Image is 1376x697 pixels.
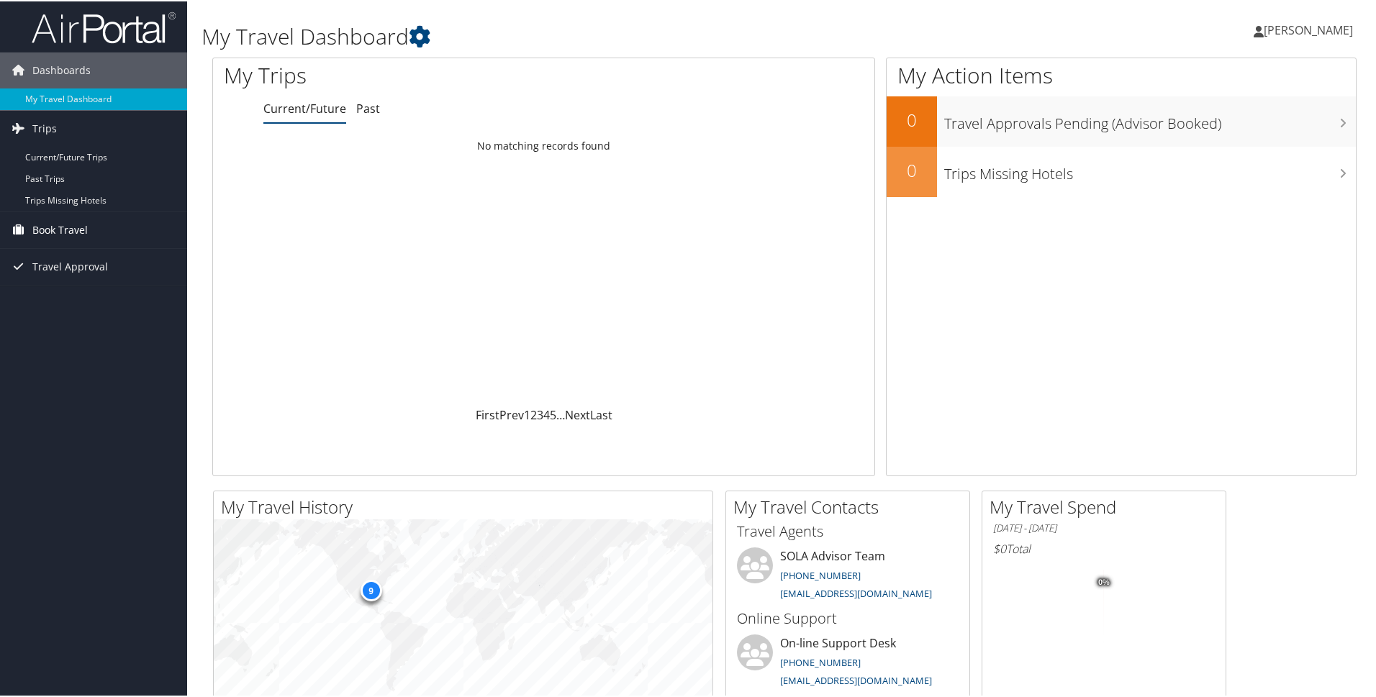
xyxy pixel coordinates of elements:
span: [PERSON_NAME] [1264,21,1353,37]
td: No matching records found [213,132,874,158]
span: $0 [993,539,1006,555]
a: 0Trips Missing Hotels [887,145,1356,196]
a: Last [590,406,612,422]
a: [PERSON_NAME] [1254,7,1367,50]
h2: 0 [887,106,937,131]
a: 0Travel Approvals Pending (Advisor Booked) [887,95,1356,145]
a: 4 [543,406,550,422]
a: Next [565,406,590,422]
span: Travel Approval [32,247,108,283]
h3: Trips Missing Hotels [944,155,1356,183]
h6: [DATE] - [DATE] [993,520,1215,534]
li: SOLA Advisor Team [730,546,966,605]
a: First [476,406,499,422]
span: … [556,406,565,422]
h6: Total [993,539,1215,555]
a: Current/Future [263,99,346,115]
li: On-line Support Desk [730,633,966,692]
a: [PHONE_NUMBER] [780,568,861,580]
span: Dashboards [32,51,91,87]
a: [PHONE_NUMBER] [780,655,861,668]
div: 9 [360,578,381,600]
span: Trips [32,109,57,145]
h2: My Travel Spend [990,493,1226,518]
span: Book Travel [32,211,88,247]
a: 5 [550,406,556,422]
a: [EMAIL_ADDRESS][DOMAIN_NAME] [780,586,932,598]
tspan: 0% [1098,577,1110,586]
a: 2 [530,406,537,422]
h1: My Trips [224,59,588,89]
h3: Online Support [737,607,959,627]
h1: My Action Items [887,59,1356,89]
img: airportal-logo.png [32,9,176,43]
h3: Travel Agents [737,520,959,540]
a: [EMAIL_ADDRESS][DOMAIN_NAME] [780,673,932,685]
h2: 0 [887,157,937,181]
a: 1 [524,406,530,422]
a: 3 [537,406,543,422]
h2: My Travel History [221,493,712,518]
a: Prev [499,406,524,422]
a: Past [356,99,380,115]
h1: My Travel Dashboard [202,20,979,50]
h3: Travel Approvals Pending (Advisor Booked) [944,105,1356,132]
h2: My Travel Contacts [733,493,969,518]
